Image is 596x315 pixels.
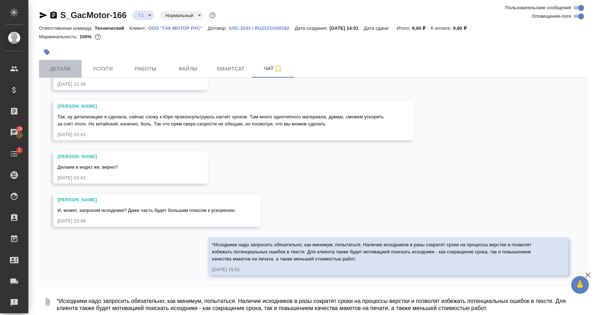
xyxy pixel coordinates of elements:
p: Технический [95,26,129,31]
div: [DATE] 15:48 [57,218,236,225]
span: 1 [14,147,25,154]
span: 19 [13,125,26,133]
a: 1 [2,145,27,163]
span: Так, ну детализацию я сделала, сейчас схожу к Юре проконсультруюсь насчёт сроков. Там много однот... [57,114,385,126]
div: [DATE] 15:39 [57,81,183,88]
p: Дата создания: [295,26,330,31]
div: ТЗ [132,11,154,20]
p: К оплате: [431,26,453,31]
svg: Подписаться [274,64,282,73]
button: Скопировать ссылку для ЯМессенджера [39,11,48,19]
p: Маржинальность: [39,34,79,39]
p: Итого: [397,26,412,31]
span: Детали [43,64,77,73]
span: Услуги [86,64,120,73]
span: Smartcat [214,64,248,73]
span: Пользовательские сообщения [505,4,571,11]
a: АЛС-3243 / RU23ZGV00182 [228,25,294,31]
span: Работы [128,64,162,73]
a: ООО "ГАК МОТОР РУС" [148,25,208,31]
button: ТЗ [136,12,146,18]
div: [PERSON_NAME] [57,103,389,110]
a: S_GacMotor-166 [60,10,127,20]
p: 9,60 ₽ [453,26,472,31]
div: [DATE] 15:41 [57,174,183,181]
div: [DATE] 15:41 [57,131,389,138]
p: 100% [79,34,93,39]
button: Доп статусы указывают на важность/срочность заказа [208,11,217,20]
div: [PERSON_NAME] [57,196,236,203]
span: Делаем в индиз же, верно? [57,164,118,170]
div: ТЗ [160,11,204,20]
p: ООО "ГАК МОТОР РУС" [148,26,208,31]
button: Скопировать ссылку [49,11,58,19]
button: Добавить тэг [39,44,55,60]
p: Дата сдачи: [364,26,391,31]
span: И, может, запросим исходники? Даже часть будет большим плюсом к ускорению. [57,208,236,213]
button: Нормальный [163,12,195,18]
p: АЛС-3243 / RU23ZGV00182 [228,26,294,31]
span: Чат [256,64,290,73]
p: Клиент: [129,26,148,31]
a: 19 [2,124,27,141]
div: [PERSON_NAME] [57,153,183,160]
p: Договор: [208,26,229,31]
span: 🙏 [574,277,586,292]
p: [DATE] 14:01 [330,26,364,31]
span: Файлы [171,64,205,73]
div: [DATE] 15:51 [212,266,543,273]
span: Оповещения-логи [532,13,571,20]
button: 0.00 RUB; [93,32,103,41]
button: 🙏 [571,276,589,294]
p: 9,60 ₽ [412,26,431,31]
span: *Исходники надо запросить обязательно; как минимум, попытаться. Наличие исходников в разы сократя... [212,242,533,261]
p: Ответственная команда: [39,26,95,31]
